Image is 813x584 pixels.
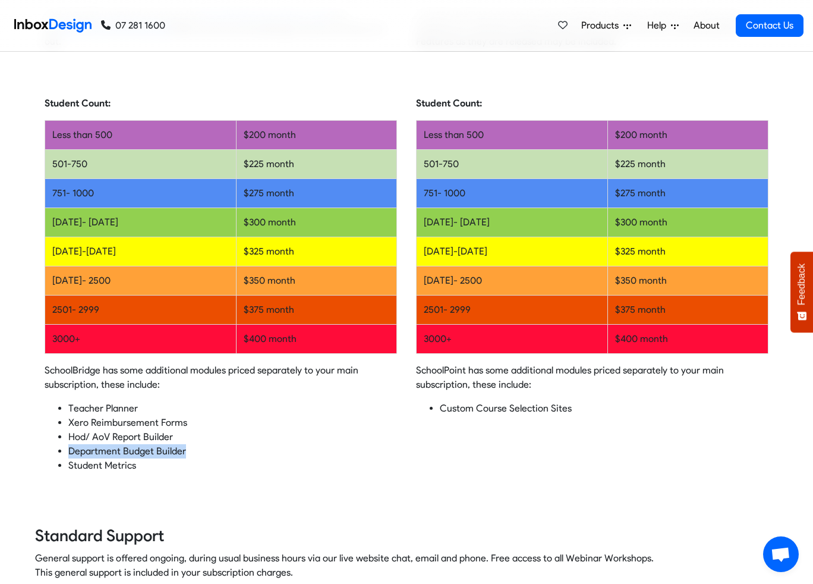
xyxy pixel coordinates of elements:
li: Xero Reimbursement Forms [68,416,397,430]
span: Feedback [796,263,807,305]
td: $200 month [608,121,768,150]
td: $350 month [237,266,397,296]
td: [DATE]- [DATE] [45,208,237,237]
td: $300 month [608,208,768,237]
p: General support is offered ongoing, during usual business hours via our live website chat, email ... [35,551,778,580]
li: Department Budget Builder [68,444,397,459]
td: 751- 1000 [45,179,237,208]
td: [DATE]-[DATE] [45,237,237,266]
strong: Student Count: [416,98,482,109]
a: Products [576,14,636,37]
td: [DATE]- 2500 [417,266,608,296]
li: Custom Course Selection Sites [440,401,768,416]
td: $325 month [237,237,397,266]
td: $275 month [237,179,397,208]
strong: Student Count: [45,98,111,109]
td: $225 month [608,150,768,179]
span: Products [581,18,623,33]
td: $375 month [608,296,768,325]
td: 2501- 2999 [45,296,237,325]
li: Hod/ AoV Report Builder [68,430,397,444]
a: 07 281 1600 [101,18,165,33]
td: 751- 1000 [417,179,608,208]
td: 2501- 2999 [417,296,608,325]
td: [DATE]- [DATE] [417,208,608,237]
td: $225 month [237,150,397,179]
a: Help [642,14,683,37]
td: $400 month [237,325,397,354]
li: Teacher Planner [68,401,397,416]
td: $325 month [608,237,768,266]
td: $375 month [237,296,397,325]
a: Contact Us [736,14,803,37]
td: $275 month [608,179,768,208]
td: Less than 500 [417,121,608,150]
td: $300 month [237,208,397,237]
button: Feedback - Show survey [790,252,813,332]
td: 501-750 [45,150,237,179]
p: SchoolBridge has some additional modules priced separately to your main subscription, these include: [45,363,397,392]
span: Help [647,18,671,33]
a: Open chat [763,536,799,572]
td: [DATE]- 2500 [45,266,237,296]
td: $350 month [608,266,768,296]
h4: Standard Support [35,525,778,547]
a: About [690,14,723,37]
td: 3000+ [45,325,237,354]
li: Student Metrics [68,459,397,473]
td: [DATE]-[DATE] [417,237,608,266]
td: 3000+ [417,325,608,354]
td: $400 month [608,325,768,354]
p: SchoolPoint has some additional modules priced separately to your main subscription, these include: [416,363,768,392]
td: $200 month [237,121,397,150]
td: 501-750 [417,150,608,179]
td: Less than 500 [45,121,237,150]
